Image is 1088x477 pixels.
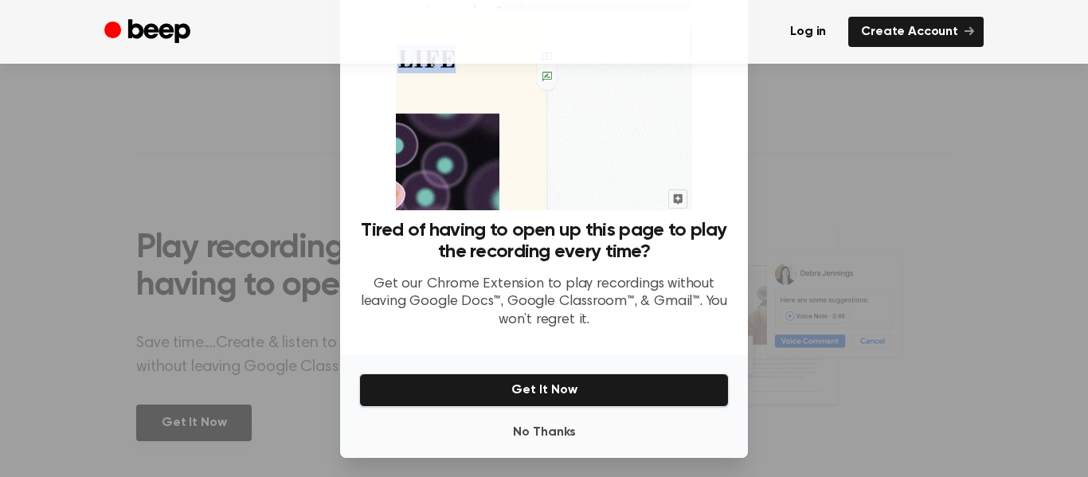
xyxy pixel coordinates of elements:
button: No Thanks [359,416,729,448]
p: Get our Chrome Extension to play recordings without leaving Google Docs™, Google Classroom™, & Gm... [359,276,729,330]
a: Create Account [848,17,984,47]
h3: Tired of having to open up this page to play the recording every time? [359,220,729,263]
button: Get It Now [359,373,729,407]
a: Log in [777,17,839,47]
a: Beep [104,17,194,48]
